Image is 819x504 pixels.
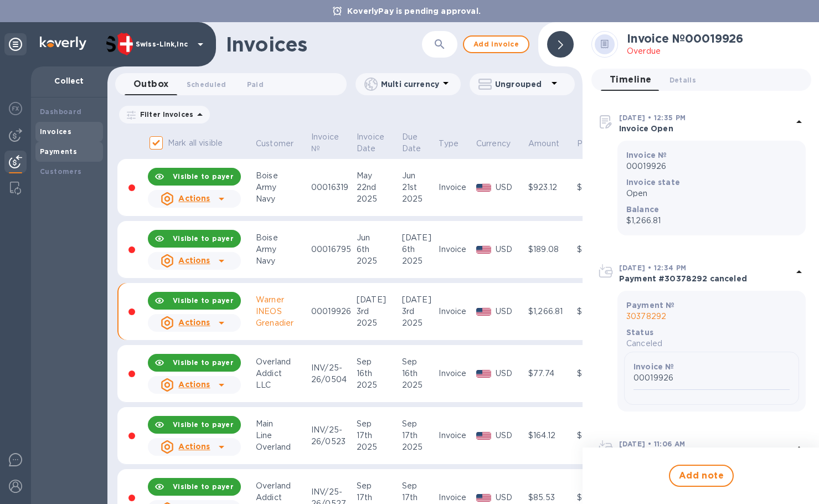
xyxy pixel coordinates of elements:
p: Open [626,188,797,199]
div: Navy [256,255,308,267]
span: Type [439,138,473,150]
b: [DATE] • 12:34 PM [619,264,687,272]
img: USD [476,308,491,316]
div: 2025 [357,255,399,267]
p: Paid [577,138,594,150]
span: Paid [247,79,264,90]
span: Outbox [133,76,169,92]
div: 3rd [357,306,399,317]
div: Army [256,244,308,255]
p: Type [439,138,459,150]
div: 22nd [357,182,399,193]
div: Overland [256,441,308,453]
u: Actions [178,318,210,327]
div: [DATE] • 12:35 PMInvoice Open [597,105,806,141]
span: Paid [577,138,609,150]
p: USD [496,244,525,255]
p: Swiss-Link,Inc [136,40,191,48]
img: USD [476,370,491,378]
u: Actions [178,256,210,265]
div: 2025 [402,255,436,267]
div: $0.00 [577,244,609,255]
div: Overland [256,480,308,492]
div: 2025 [402,441,436,453]
b: Balance [626,205,659,214]
div: Overland [256,356,308,368]
div: 16th [357,368,399,379]
div: [DATE] • 12:34 PMPayment #30378292 canceled [597,255,806,291]
b: Customers [40,167,82,176]
div: Invoice [439,492,473,503]
p: Overdue [627,45,743,57]
div: Invoice [439,368,473,379]
p: USD [496,182,525,193]
p: Invoice № [311,131,339,155]
p: Amount [528,138,559,150]
div: INV/25-26/0504 [311,362,353,385]
h1: Invoices [226,33,307,56]
div: 2025 [402,317,436,329]
span: Currency [476,138,525,150]
p: Invoice Open [619,123,792,134]
div: 2025 [357,317,399,329]
span: Due Date [402,131,436,155]
span: Customer [256,138,308,150]
div: $85.53 [528,492,574,503]
span: Invoice № [311,131,353,155]
div: 6th [402,244,436,255]
b: Visible to payer [173,296,234,305]
div: $77.74 [528,368,574,379]
p: Due Date [402,131,421,155]
div: Boise [256,170,308,182]
img: USD [476,184,491,192]
div: Invoice [439,244,473,255]
div: Addict [256,492,308,503]
div: Sep [357,356,399,368]
div: Unpin categories [4,33,27,55]
div: $189.08 [528,244,574,255]
u: Actions [178,194,210,203]
b: Visible to payer [173,172,234,181]
div: $923.12 [528,182,574,193]
p: Ungrouped [495,79,548,90]
div: $0.00 [577,430,609,441]
img: Logo [40,37,86,50]
p: Payment #30378292 canceled [619,273,792,284]
div: 2025 [357,379,399,391]
div: $0.00 [577,182,609,193]
div: 00016319 [311,182,353,193]
div: 00019926 [311,306,353,317]
div: Line [256,430,308,441]
span: Add invoice [473,38,519,51]
div: $0.00 [577,368,609,379]
b: [DATE] • 11:06 AM [619,440,686,448]
div: 17th [402,430,436,441]
button: Add invoice [463,35,529,53]
div: Jun [402,170,436,182]
b: Payments [40,147,77,156]
p: Mark all visible [168,137,223,149]
div: [DATE] • 11:06 AM [597,431,806,467]
div: 16th [402,368,436,379]
div: $164.12 [528,430,574,441]
div: LLC [256,379,308,391]
div: $0.00 [577,492,609,503]
div: 00016795 [311,244,353,255]
p: Multi currency [381,79,439,90]
b: [DATE] • 12:35 PM [619,114,686,122]
div: 3rd [402,306,436,317]
div: 17th [357,430,399,441]
div: 2025 [402,193,436,205]
div: 17th [357,492,399,503]
b: Invoice № [633,362,674,371]
div: Army [256,182,308,193]
p: 00019926 [626,161,797,172]
div: 21st [402,182,436,193]
div: 6th [357,244,399,255]
p: USD [496,492,525,503]
div: Sep [402,418,436,430]
div: Sep [402,356,436,368]
span: Add note [679,469,724,482]
div: 2025 [402,379,436,391]
p: $1,266.81 [626,215,797,227]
